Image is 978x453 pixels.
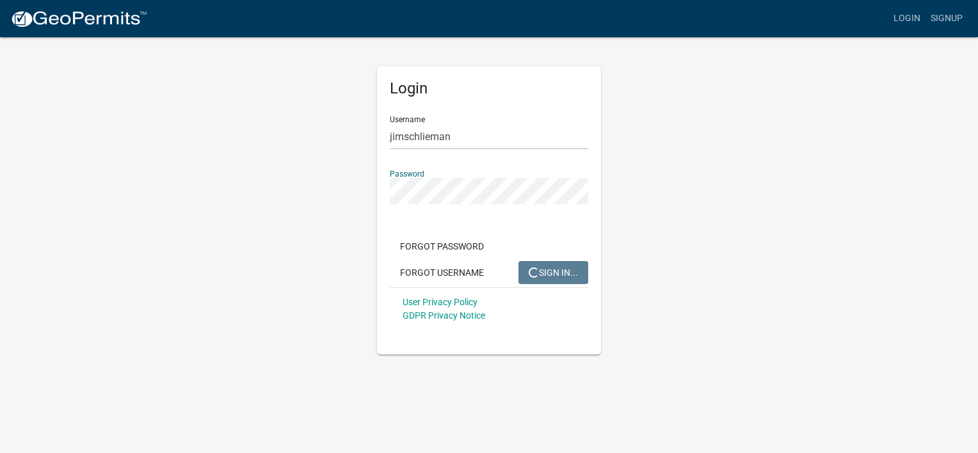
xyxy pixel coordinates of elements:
span: SIGN IN... [529,267,578,277]
button: Forgot Username [390,261,494,284]
a: GDPR Privacy Notice [403,310,485,321]
button: Forgot Password [390,235,494,258]
button: SIGN IN... [518,261,588,284]
a: Login [888,6,926,31]
h5: Login [390,79,588,98]
a: User Privacy Policy [403,297,477,307]
a: Signup [926,6,968,31]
